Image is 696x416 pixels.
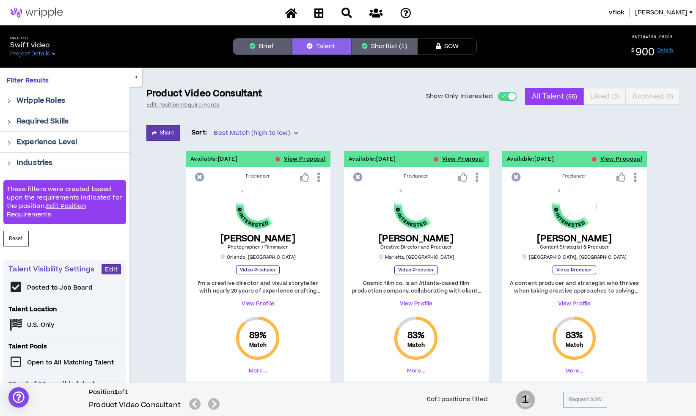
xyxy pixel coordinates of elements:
[249,367,267,375] button: More...
[236,265,279,274] p: Video Producer
[566,330,583,342] span: 83 %
[351,279,482,295] p: Cosmic film co. is an Atlanta-based film production company, collaborating with clients across th...
[27,284,93,292] p: Posted to Job Board
[351,173,482,180] div: Freelancer
[631,47,634,54] sup: $
[7,76,123,85] p: Filter Results
[632,86,673,107] span: Archived
[36,380,48,389] span: 90
[427,395,488,404] div: 0 of 1 positions filled
[7,140,11,145] span: right
[236,184,280,228] img: W9ENjGCEZi8tVuMppVBQfXzOovXcAWy5pMCsFPaG.png
[146,101,219,108] a: Edit Position Requirements
[351,300,482,307] a: View Profile
[193,300,324,307] a: View Profile
[284,151,326,167] button: View Proposal
[146,125,180,141] button: Share
[249,330,267,342] span: 89 %
[292,38,351,55] button: Talent
[193,279,324,295] p: I’m a creative director and visual storyteller with nearly 20 years of experience crafting photo ...
[17,137,77,147] p: Experience Level
[442,151,484,167] button: View Proposal
[17,116,69,126] p: Required Skills
[635,8,688,17] span: [PERSON_NAME]
[516,389,535,411] span: 1
[7,202,86,219] a: Edit Position Requirements
[507,155,554,163] p: Available: [DATE]
[8,380,121,397] span: out of possible talent matches for this position
[214,127,297,140] span: Best Match (high to low)
[509,300,640,307] a: View Profile
[114,388,118,397] b: 1
[394,184,438,228] img: JWAKWKtDqBXESt317PCk7YOsBIeGQWqTtESLiK2l.png
[563,392,607,408] button: Request SOW
[537,233,612,244] h5: [PERSON_NAME]
[565,367,583,375] button: More...
[532,86,577,107] span: All Talent
[228,244,288,250] span: Photographer / Filmmaker
[8,380,18,389] span: 86
[102,264,121,274] button: Edit
[600,151,642,167] button: View Proposal
[522,254,627,260] p: [GEOGRAPHIC_DATA] , [GEOGRAPHIC_DATA]
[418,38,477,55] button: SOW
[10,36,58,41] h5: Project
[8,264,102,274] p: Talent Visibility Settings
[407,342,425,348] small: Match
[407,330,425,342] span: 83 %
[378,254,454,260] p: Marietta , [GEOGRAPHIC_DATA]
[379,233,454,244] h5: [PERSON_NAME]
[190,155,238,163] p: Available: [DATE]
[351,38,418,55] button: Shortlist (1)
[635,45,655,60] span: 900
[105,265,118,274] span: Edit
[249,342,267,348] small: Match
[349,155,396,163] p: Available: [DATE]
[7,120,11,124] span: right
[509,279,640,295] p: A content producer and strategist who thrives when taking creative approaches to solving complex ...
[193,173,324,180] div: Freelancer
[552,184,597,228] img: ULpNVrDc9udzmu3QDlsuycgDyPadYKfMtzHz9eKB.png
[3,180,126,224] div: These filters were created based upon the requirements indicated for the position.
[540,244,609,250] span: Content Strategist & Producer
[394,265,437,274] p: Video Producer
[7,161,11,166] span: right
[146,88,262,100] p: Product Video Consultant
[407,367,425,375] button: More...
[220,254,296,260] p: Orlando , [GEOGRAPHIC_DATA]
[609,8,624,17] span: vflok
[553,265,596,274] p: Video Producer
[657,47,674,53] a: Details
[233,38,292,55] button: Brief
[17,96,65,106] p: Wripple Roles
[7,99,11,104] span: right
[632,34,673,39] p: ESTIMATED PRICE
[8,387,29,408] div: Open Intercom Messenger
[89,388,223,397] h6: Position of 1
[380,244,452,250] span: Creative Director and Producer
[590,86,619,107] span: Liked
[192,128,207,137] p: Sort:
[509,173,640,180] div: Freelancer
[426,92,493,101] span: Show Only Interested
[666,93,673,101] small: ( 0 )
[3,231,29,246] button: Reset
[498,92,517,101] button: Show Only Interested
[220,233,295,244] h5: [PERSON_NAME]
[10,40,58,50] p: Swift video
[10,50,50,57] span: Project Details
[89,400,181,410] h5: Product Video Consultant
[566,93,578,101] small: ( 86 )
[566,342,583,348] small: Match
[17,158,52,168] p: Industries
[611,93,619,101] small: ( 0 )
